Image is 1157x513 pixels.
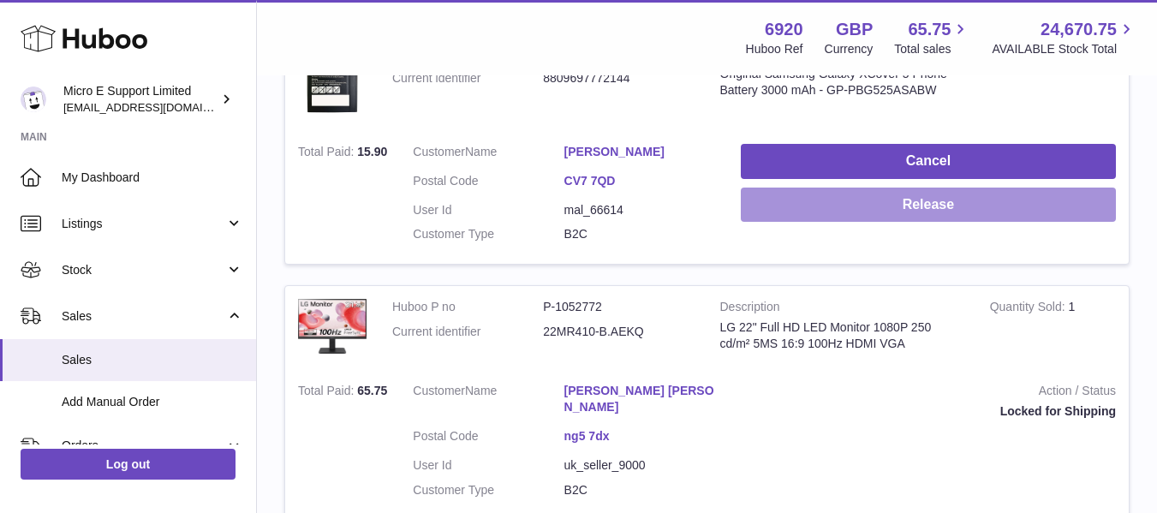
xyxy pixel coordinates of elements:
[765,18,803,41] strong: 6920
[413,202,564,218] dt: User Id
[741,144,1116,179] button: Cancel
[63,83,218,116] div: Micro E Support Limited
[720,319,964,352] div: LG 22" Full HD LED Monitor 1080P 250 cd/m² 5MS 16:9 100Hz HDMI VGA
[990,300,1069,318] strong: Quantity Sold
[720,299,964,319] strong: Description
[564,173,715,189] a: CV7 7QD
[21,449,236,480] a: Log out
[392,70,543,86] dt: Current identifier
[1041,18,1117,41] span: 24,670.75
[741,383,1116,403] strong: Action / Status
[392,299,543,315] dt: Huboo P no
[836,18,873,41] strong: GBP
[62,262,225,278] span: Stock
[564,144,715,160] a: [PERSON_NAME]
[413,428,564,449] dt: Postal Code
[741,188,1116,223] button: Release
[62,216,225,232] span: Listings
[63,100,252,114] span: [EMAIL_ADDRESS][DOMAIN_NAME]
[357,145,387,158] span: 15.90
[564,482,715,498] dd: B2C
[977,286,1129,370] td: 1
[894,18,970,57] a: 65.75 Total sales
[392,324,543,340] dt: Current identifier
[413,457,564,474] dt: User Id
[992,41,1136,57] span: AVAILABLE Stock Total
[62,352,243,368] span: Sales
[720,66,964,98] div: Original Samsung Galaxy XCover 5 Phone Battery 3000 mAh - GP-PBG525ASABW
[62,438,225,454] span: Orders
[298,299,367,353] img: $_57.JPG
[908,18,951,41] span: 65.75
[413,482,564,498] dt: Customer Type
[413,173,564,194] dt: Postal Code
[564,226,715,242] dd: B2C
[894,41,970,57] span: Total sales
[298,45,367,114] img: $_57.JPG
[62,308,225,325] span: Sales
[298,145,357,163] strong: Total Paid
[825,41,874,57] div: Currency
[741,403,1116,420] div: Locked for Shipping
[62,394,243,410] span: Add Manual Order
[564,428,715,444] a: ng5 7dx
[413,383,564,420] dt: Name
[413,226,564,242] dt: Customer Type
[413,384,465,397] span: Customer
[564,202,715,218] dd: mal_66614
[62,170,243,186] span: My Dashboard
[543,70,694,86] dd: 8809697772144
[992,18,1136,57] a: 24,670.75 AVAILABLE Stock Total
[357,384,387,397] span: 65.75
[977,33,1129,131] td: 1
[543,324,694,340] dd: 22MR410-B.AEKQ
[564,457,715,474] dd: uk_seller_9000
[564,383,715,415] a: [PERSON_NAME] [PERSON_NAME]
[746,41,803,57] div: Huboo Ref
[413,145,465,158] span: Customer
[413,144,564,164] dt: Name
[298,384,357,402] strong: Total Paid
[543,299,694,315] dd: P-1052772
[21,86,46,112] img: contact@micropcsupport.com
